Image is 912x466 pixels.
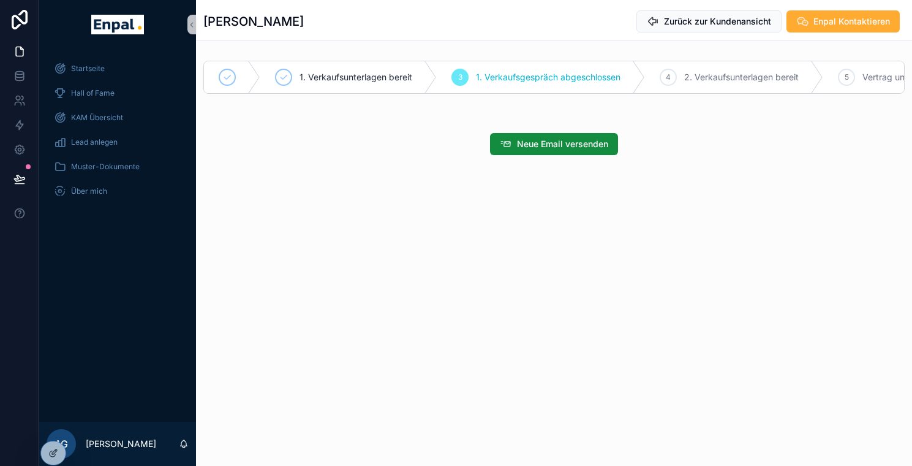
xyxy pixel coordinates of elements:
span: Neue Email versenden [517,138,608,150]
button: Enpal Kontaktieren [786,10,900,32]
span: AG [55,437,68,451]
span: Hall of Fame [71,88,115,98]
button: Zurück zur Kundenansicht [636,10,782,32]
span: Startseite [71,64,105,74]
a: Über mich [47,180,189,202]
a: Lead anlegen [47,131,189,153]
a: Startseite [47,58,189,80]
div: scrollable content [39,49,196,218]
span: Zurück zur Kundenansicht [664,15,771,28]
span: 2. Verkaufsunterlagen bereit [684,71,799,83]
span: 3 [458,72,462,82]
span: Enpal Kontaktieren [813,15,890,28]
button: Neue Email versenden [490,133,618,155]
span: 1. Verkaufsgespräch abgeschlossen [476,71,620,83]
span: 5 [845,72,849,82]
span: KAM Übersicht [71,113,123,123]
a: Hall of Fame [47,82,189,104]
span: Lead anlegen [71,137,118,147]
h1: [PERSON_NAME] [203,13,304,30]
a: Muster-Dokumente [47,156,189,178]
img: App logo [91,15,143,34]
p: [PERSON_NAME] [86,438,156,450]
span: Muster-Dokumente [71,162,140,172]
a: KAM Übersicht [47,107,189,129]
span: 4 [666,72,671,82]
span: 1. Verkaufsunterlagen bereit [300,71,412,83]
span: Über mich [71,186,107,196]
